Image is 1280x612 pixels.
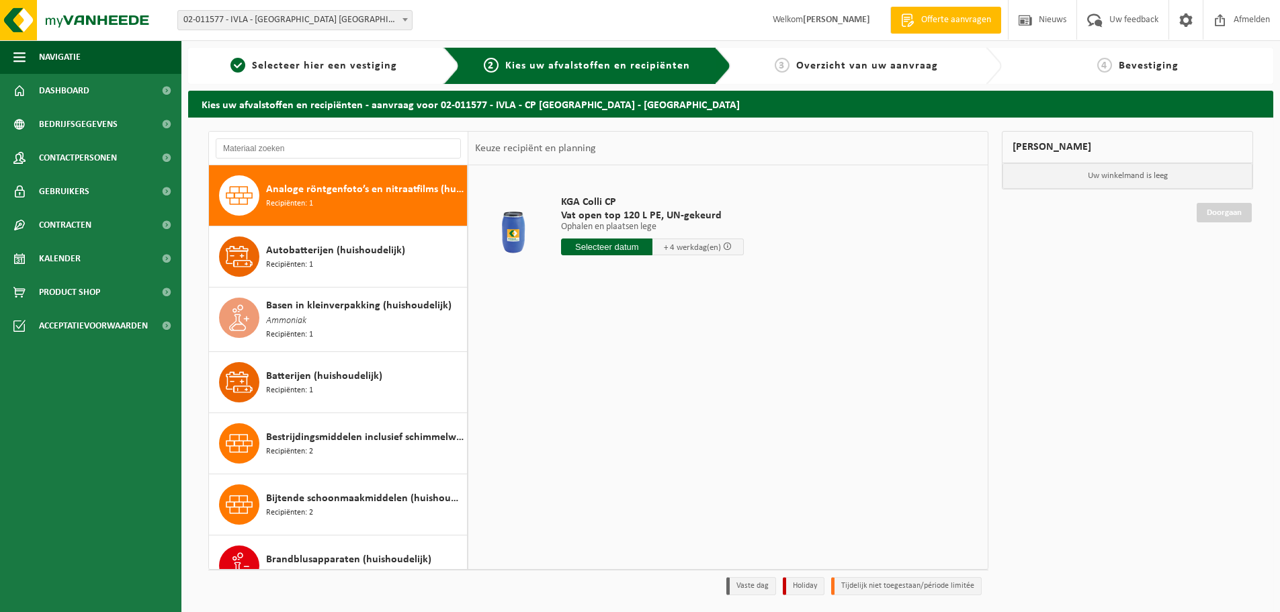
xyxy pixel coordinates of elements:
[484,58,499,73] span: 2
[1097,58,1112,73] span: 4
[561,238,652,255] input: Selecteer datum
[266,384,313,397] span: Recipiënten: 1
[266,368,382,384] span: Batterijen (huishoudelijk)
[726,577,776,595] li: Vaste dag
[1119,60,1179,71] span: Bevestiging
[266,243,405,259] span: Autobatterijen (huishoudelijk)
[209,288,468,352] button: Basen in kleinverpakking (huishoudelijk) Ammoniak Recipiënten: 1
[803,15,870,25] strong: [PERSON_NAME]
[209,226,468,288] button: Autobatterijen (huishoudelijk) Recipiënten: 1
[39,40,81,74] span: Navigatie
[890,7,1001,34] a: Offerte aanvragen
[177,10,413,30] span: 02-011577 - IVLA - CP OUDENAARDE - 9700 OUDENAARDE, LEEBEEKSTRAAT 10
[775,58,790,73] span: 3
[266,490,464,507] span: Bijtende schoonmaakmiddelen (huishoudelijk)
[561,222,744,232] p: Ophalen en plaatsen lege
[39,74,89,107] span: Dashboard
[39,309,148,343] span: Acceptatievoorwaarden
[266,181,464,198] span: Analoge röntgenfoto’s en nitraatfilms (huishoudelijk)
[468,132,603,165] div: Keuze recipiënt en planning
[39,141,117,175] span: Contactpersonen
[178,11,412,30] span: 02-011577 - IVLA - CP OUDENAARDE - 9700 OUDENAARDE, LEEBEEKSTRAAT 10
[918,13,994,27] span: Offerte aanvragen
[39,275,100,309] span: Product Shop
[39,242,81,275] span: Kalender
[266,568,313,580] span: Recipiënten: 2
[266,507,313,519] span: Recipiënten: 2
[230,58,245,73] span: 1
[216,138,461,159] input: Materiaal zoeken
[266,552,431,568] span: Brandblusapparaten (huishoudelijk)
[831,577,982,595] li: Tijdelijk niet toegestaan/période limitée
[1002,131,1253,163] div: [PERSON_NAME]
[209,165,468,226] button: Analoge röntgenfoto’s en nitraatfilms (huishoudelijk) Recipiënten: 1
[266,314,306,329] span: Ammoniak
[266,259,313,271] span: Recipiënten: 1
[266,198,313,210] span: Recipiënten: 1
[209,413,468,474] button: Bestrijdingsmiddelen inclusief schimmelwerende beschermingsmiddelen (huishoudelijk) Recipiënten: 2
[561,209,744,222] span: Vat open top 120 L PE, UN-gekeurd
[209,535,468,597] button: Brandblusapparaten (huishoudelijk) Recipiënten: 2
[561,195,744,209] span: KGA Colli CP
[188,91,1273,117] h2: Kies uw afvalstoffen en recipiënten - aanvraag voor 02-011577 - IVLA - CP [GEOGRAPHIC_DATA] - [GE...
[266,429,464,445] span: Bestrijdingsmiddelen inclusief schimmelwerende beschermingsmiddelen (huishoudelijk)
[505,60,690,71] span: Kies uw afvalstoffen en recipiënten
[39,175,89,208] span: Gebruikers
[209,352,468,413] button: Batterijen (huishoudelijk) Recipiënten: 1
[796,60,938,71] span: Overzicht van uw aanvraag
[195,58,433,74] a: 1Selecteer hier een vestiging
[664,243,721,252] span: + 4 werkdag(en)
[39,208,91,242] span: Contracten
[266,329,313,341] span: Recipiënten: 1
[1197,203,1252,222] a: Doorgaan
[39,107,118,141] span: Bedrijfsgegevens
[1002,163,1252,189] p: Uw winkelmand is leeg
[783,577,824,595] li: Holiday
[266,298,452,314] span: Basen in kleinverpakking (huishoudelijk)
[252,60,397,71] span: Selecteer hier een vestiging
[209,474,468,535] button: Bijtende schoonmaakmiddelen (huishoudelijk) Recipiënten: 2
[266,445,313,458] span: Recipiënten: 2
